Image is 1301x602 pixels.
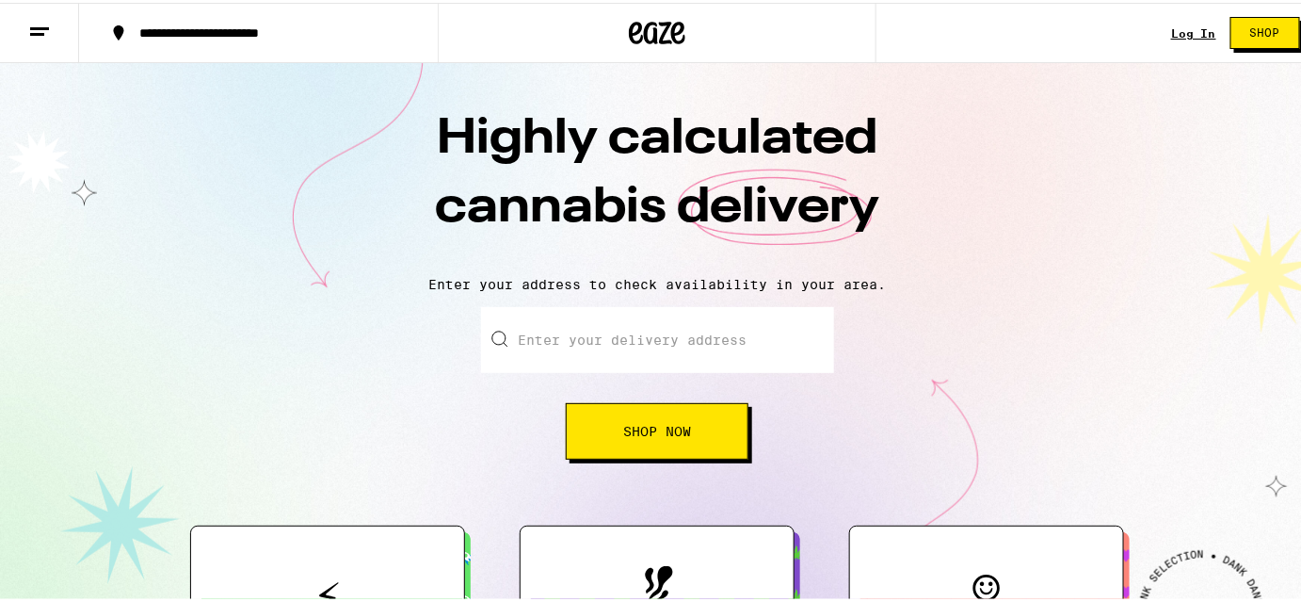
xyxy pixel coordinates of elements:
p: Enter your address to check availability in your area. [19,274,1295,289]
span: Hi. Need any help? [11,13,136,28]
a: Log In [1171,24,1216,37]
button: Shop Now [566,400,748,457]
span: Shop [1250,24,1280,36]
button: Shop [1230,14,1300,46]
h1: Highly calculated cannabis delivery [328,103,987,259]
span: Shop Now [623,422,691,435]
input: Enter your delivery address [481,304,834,370]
